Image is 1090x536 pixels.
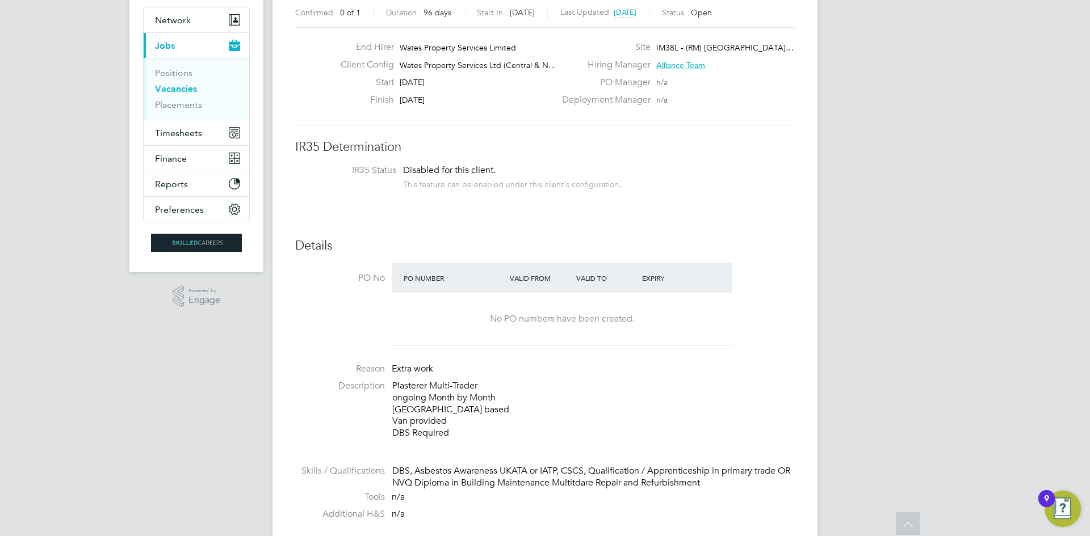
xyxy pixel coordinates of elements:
span: n/a [392,491,405,503]
button: Reports [144,171,249,196]
label: Start In [477,7,503,18]
div: DBS, Asbestos Awareness UKATA or IATP, CSCS, Qualification / Apprenticeship in primary trade OR N... [392,465,795,489]
span: Engage [188,296,220,305]
label: Deployment Manager [555,94,651,106]
p: Plasterer Multi-Trader ongoing Month by Month [GEOGRAPHIC_DATA] based Van provided DBS Required [392,380,795,439]
span: Preferences [155,204,204,215]
button: Preferences [144,197,249,222]
a: Powered byEngage [173,286,221,307]
div: Valid To [573,268,640,288]
label: Tools [295,491,385,503]
span: [DATE] [400,95,425,105]
label: Skills / Qualifications [295,465,385,477]
label: PO Manager [555,77,651,88]
span: Jobs [155,40,175,51]
img: skilledcareers-logo-retina.png [151,234,242,252]
label: IR35 Status [307,164,396,176]
label: PO No [295,272,385,284]
span: Timesheets [155,128,202,138]
button: Network [144,7,249,32]
label: Client Config [332,59,394,71]
label: Finish [332,94,394,106]
button: Finance [144,146,249,171]
label: Description [295,380,385,392]
span: Wates Property Services Ltd (Central & N… [400,60,556,70]
label: End Hirer [332,41,394,53]
h3: Details [295,238,795,254]
span: n/a [656,95,668,105]
h3: IR35 Determination [295,139,795,155]
div: Valid From [507,268,573,288]
span: n/a [392,508,405,520]
span: [DATE] [614,7,636,17]
div: Expiry [639,268,706,288]
div: Jobs [144,58,249,120]
span: [DATE] [510,7,535,18]
span: Open [691,7,712,18]
label: Start [332,77,394,88]
div: No PO numbers have been created. [403,313,721,325]
label: Duration [386,7,417,18]
span: Alliance Team [656,60,705,70]
div: PO Number [401,268,507,288]
span: Wates Property Services Limited [400,43,516,53]
span: 0 of 1 [340,7,360,18]
a: Go to home page [143,234,250,252]
label: Confirmed [295,7,333,18]
span: [DATE] [400,77,425,87]
button: Timesheets [144,120,249,145]
span: Network [155,15,191,26]
span: IM38L - (RM) [GEOGRAPHIC_DATA]… [656,43,794,53]
label: Reason [295,363,385,375]
span: Powered by [188,286,220,296]
label: Status [662,7,684,18]
button: Jobs [144,33,249,58]
button: Open Resource Center, 9 new notifications [1045,491,1081,527]
a: Vacancies [155,83,197,94]
span: n/a [656,77,668,87]
span: Extra work [392,363,433,374]
span: Finance [155,153,187,164]
a: Positions [155,67,192,78]
span: Reports [155,179,188,189]
span: 96 days [424,7,451,18]
span: Disabled for this client. [403,164,496,176]
label: Additional H&S [295,508,385,520]
label: Last Updated [560,7,609,17]
div: This feature can be enabled under this client's configuration. [403,176,621,189]
label: Hiring Manager [555,59,651,71]
label: Site [555,41,651,53]
a: Placements [155,99,202,110]
div: 9 [1044,499,1049,513]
